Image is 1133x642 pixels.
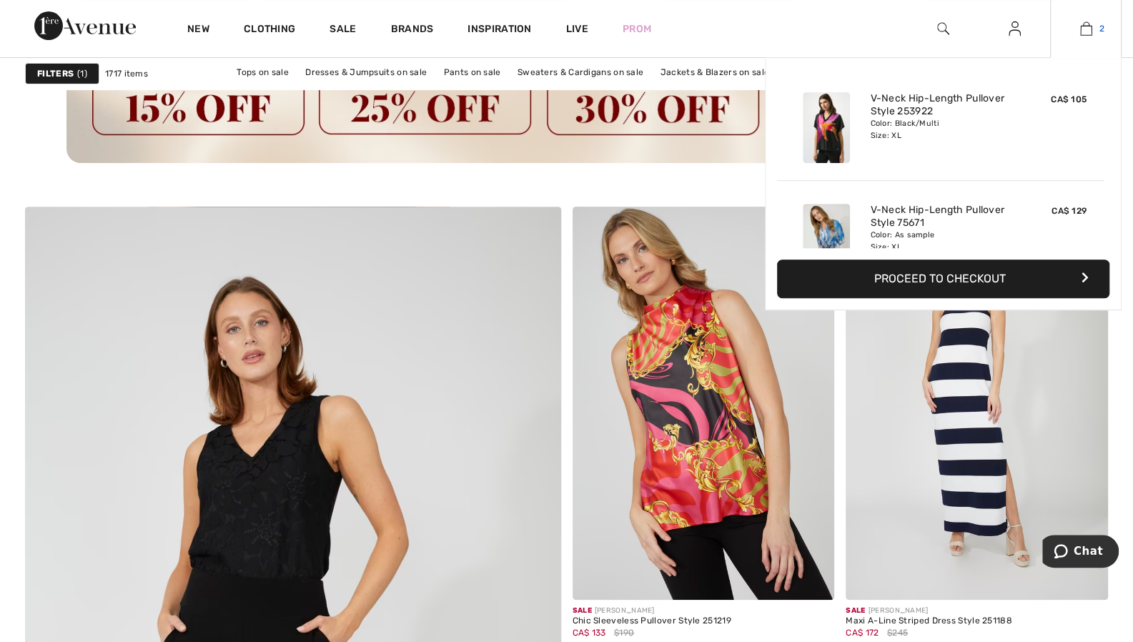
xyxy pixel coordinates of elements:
[573,616,731,626] div: Chic Sleeveless Pullover Style 251219
[1009,20,1021,37] img: My Info
[573,606,592,615] span: Sale
[1052,206,1087,216] span: CA$ 129
[105,67,148,80] span: 1717 items
[77,67,87,80] span: 1
[614,626,634,639] span: $190
[437,63,508,82] a: Pants on sale
[870,204,1011,229] a: V-Neck Hip-Length Pullover Style 75671
[467,23,531,38] span: Inspiration
[229,63,296,82] a: Tops on sale
[846,207,1108,600] img: Maxi A-Line Striped Dress Style 251188. Navy/White
[330,23,356,38] a: Sale
[803,92,850,163] img: V-Neck Hip-Length Pullover Style 253922
[623,21,651,36] a: Prom
[1080,20,1092,37] img: My Bag
[1042,535,1119,571] iframe: Opens a widget where you can chat to one of our agents
[573,606,731,616] div: [PERSON_NAME]
[870,92,1011,118] a: V-Neck Hip-Length Pullover Style 253922
[244,23,295,38] a: Clothing
[391,23,434,38] a: Brands
[298,63,434,82] a: Dresses & Jumpsuits on sale
[870,229,1011,252] div: Color: As sample Size: XL
[1099,22,1104,35] span: 2
[1051,20,1121,37] a: 2
[937,20,949,37] img: search the website
[573,207,835,600] img: Chic Sleeveless Pullover Style 251219. Pink/red
[803,204,850,275] img: V-Neck Hip-Length Pullover Style 75671
[510,63,650,82] a: Sweaters & Cardigans on sale
[846,606,865,615] span: Sale
[1051,94,1087,104] span: CA$ 105
[777,260,1109,298] button: Proceed to Checkout
[887,626,908,639] span: $245
[573,628,606,638] span: CA$ 133
[566,21,588,36] a: Live
[37,67,74,80] strong: Filters
[846,606,1011,616] div: [PERSON_NAME]
[846,616,1011,626] div: Maxi A-Line Striped Dress Style 251188
[846,628,879,638] span: CA$ 172
[997,20,1032,38] a: Sign In
[34,11,136,40] img: 1ère Avenue
[870,118,1011,141] div: Color: Black/Multi Size: XL
[653,63,777,82] a: Jackets & Blazers on sale
[187,23,209,38] a: New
